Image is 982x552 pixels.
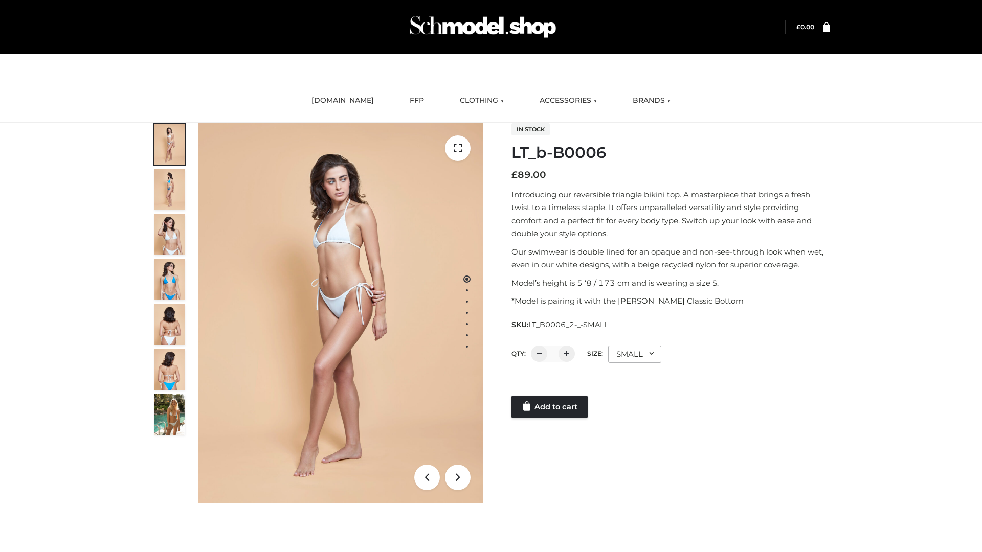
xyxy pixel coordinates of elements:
[532,89,605,112] a: ACCESSORIES
[528,320,608,329] span: LT_B0006_2-_-SMALL
[402,89,432,112] a: FFP
[511,169,518,180] span: £
[587,350,603,357] label: Size:
[511,318,609,331] span: SKU:
[608,346,661,363] div: SMALL
[154,259,185,300] img: ArielClassicBikiniTop_CloudNine_AzureSky_OW114ECO_4-scaled.jpg
[406,7,560,47] img: Schmodel Admin 964
[452,89,511,112] a: CLOTHING
[511,123,550,135] span: In stock
[154,169,185,210] img: ArielClassicBikiniTop_CloudNine_AzureSky_OW114ECO_2-scaled.jpg
[511,245,830,271] p: Our swimwear is double lined for an opaque and non-see-through look when wet, even in our white d...
[511,350,526,357] label: QTY:
[625,89,678,112] a: BRANDS
[796,23,800,31] span: £
[511,277,830,290] p: Model’s height is 5 ‘8 / 173 cm and is wearing a size S.
[796,23,814,31] bdi: 0.00
[304,89,382,112] a: [DOMAIN_NAME]
[511,169,546,180] bdi: 89.00
[511,396,588,418] a: Add to cart
[154,214,185,255] img: ArielClassicBikiniTop_CloudNine_AzureSky_OW114ECO_3-scaled.jpg
[511,294,830,308] p: *Model is pairing it with the [PERSON_NAME] Classic Bottom
[198,123,483,503] img: ArielClassicBikiniTop_CloudNine_AzureSky_OW114ECO_1
[154,394,185,435] img: Arieltop_CloudNine_AzureSky2.jpg
[154,124,185,165] img: ArielClassicBikiniTop_CloudNine_AzureSky_OW114ECO_1-scaled.jpg
[511,144,830,162] h1: LT_b-B0006
[154,349,185,390] img: ArielClassicBikiniTop_CloudNine_AzureSky_OW114ECO_8-scaled.jpg
[511,188,830,240] p: Introducing our reversible triangle bikini top. A masterpiece that brings a fresh twist to a time...
[796,23,814,31] a: £0.00
[154,304,185,345] img: ArielClassicBikiniTop_CloudNine_AzureSky_OW114ECO_7-scaled.jpg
